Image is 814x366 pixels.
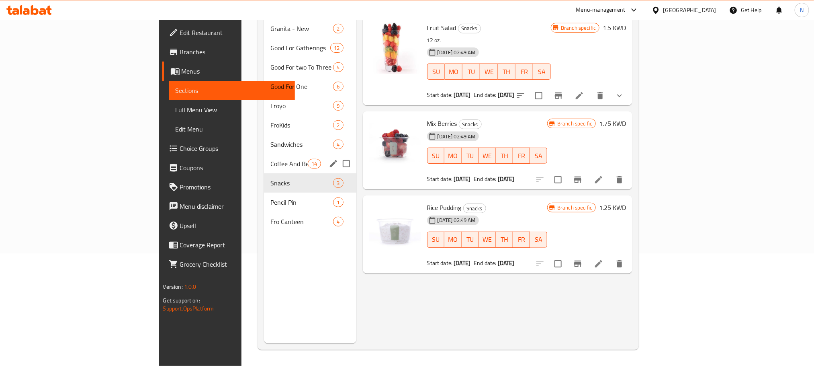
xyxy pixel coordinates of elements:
[610,86,629,105] button: show more
[576,5,626,15] div: Menu-management
[180,144,288,153] span: Choice Groups
[180,28,288,37] span: Edit Restaurant
[333,179,343,187] span: 3
[454,258,470,268] b: [DATE]
[513,148,530,164] button: FR
[530,232,547,248] button: SA
[333,199,343,206] span: 1
[515,64,533,80] button: FR
[427,258,453,268] span: Start date:
[480,64,498,80] button: WE
[333,140,343,149] div: items
[264,135,356,154] div: Sandwiches4
[434,49,479,56] span: [DATE] 02:49 AM
[270,101,333,111] span: Froyo
[264,77,356,96] div: Good For One6
[474,90,496,100] span: End date:
[427,64,445,80] button: SU
[499,234,510,245] span: TH
[163,303,214,314] a: Support.OpsPlatform
[369,202,421,253] img: Rice Pudding
[459,120,481,129] span: Snacks
[162,23,295,42] a: Edit Restaurant
[162,62,295,81] a: Menus
[162,235,295,255] a: Coverage Report
[511,86,530,105] button: sort-choices
[308,160,320,168] span: 14
[264,96,356,115] div: Froyo9
[176,105,288,115] span: Full Menu View
[264,212,356,231] div: Fro Canteen4
[483,66,495,78] span: WE
[331,44,343,52] span: 12
[444,148,462,164] button: MO
[264,58,356,77] div: Good For two To Three4
[558,24,599,32] span: Branch specific
[162,158,295,177] a: Coupons
[434,216,479,224] span: [DATE] 02:49 AM
[463,204,486,213] div: Snacks
[427,90,453,100] span: Start date:
[182,66,288,76] span: Menus
[533,150,544,162] span: SA
[427,148,445,164] button: SU
[169,119,295,139] a: Edit Menu
[180,240,288,250] span: Coverage Report
[264,16,356,234] nav: Menu sections
[610,254,629,273] button: delete
[264,19,356,38] div: Granita - New2
[448,66,459,78] span: MO
[496,148,513,164] button: TH
[466,66,477,78] span: TU
[464,204,486,213] span: Snacks
[163,282,183,292] span: Version:
[462,64,480,80] button: TU
[270,178,333,188] span: Snacks
[454,90,470,100] b: [DATE]
[454,174,470,184] b: [DATE]
[445,64,462,80] button: MO
[458,24,481,33] div: Snacks
[549,86,568,105] button: Branch-specific-item
[327,158,340,170] button: edit
[333,197,343,207] div: items
[554,120,595,127] span: Branch specific
[599,202,626,213] h6: 1.25 KWD
[427,117,457,130] span: Mix Berries
[333,218,343,226] span: 4
[501,66,512,78] span: TH
[575,91,584,101] a: Edit menu item
[333,178,343,188] div: items
[330,43,343,53] div: items
[180,163,288,173] span: Coupons
[270,24,333,33] span: Granita - New
[333,101,343,111] div: items
[162,177,295,197] a: Promotions
[536,66,548,78] span: SA
[180,47,288,57] span: Branches
[516,150,527,162] span: FR
[333,24,343,33] div: items
[479,148,496,164] button: WE
[458,24,481,33] span: Snacks
[369,118,421,169] img: Mix Berries
[427,202,462,214] span: Rice Pudding
[333,120,343,130] div: items
[603,22,626,33] h6: 1.5 KWD
[427,232,445,248] button: SU
[465,234,476,245] span: TU
[474,258,496,268] span: End date:
[270,82,333,91] span: Good For One
[333,102,343,110] span: 9
[568,254,587,273] button: Branch-specific-item
[599,118,626,129] h6: 1.75 KWD
[448,150,458,162] span: MO
[594,175,603,185] a: Edit menu item
[498,258,515,268] b: [DATE]
[264,154,356,173] div: Coffee And Beverages14edit
[448,234,458,245] span: MO
[530,148,547,164] button: SA
[474,174,496,184] span: End date:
